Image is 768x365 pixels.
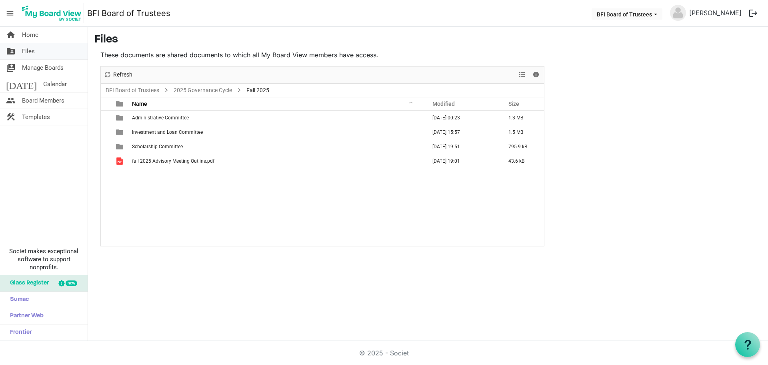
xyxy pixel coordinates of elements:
span: Name [132,101,147,107]
a: 2025 Governance Cycle [172,85,234,95]
button: View dropdownbutton [517,70,527,80]
a: My Board View Logo [20,3,87,23]
span: Board Members [22,93,64,109]
td: checkbox [101,154,111,168]
td: September 15, 2025 19:51 column header Modified [424,139,500,154]
td: 795.9 kB is template cell column header Size [500,139,544,154]
td: is template cell column header type [111,125,130,139]
span: Refresh [112,70,133,80]
span: Partner Web [6,308,44,324]
span: Size [508,101,519,107]
span: Societ makes exceptional software to support nonprofits. [4,247,84,271]
span: folder_shared [6,43,16,59]
span: Sumac [6,292,29,308]
span: Modified [432,101,455,107]
td: September 11, 2025 19:01 column header Modified [424,154,500,168]
td: Investment and Loan Committee is template cell column header Name [130,125,424,139]
span: Frontier [6,325,32,341]
a: [PERSON_NAME] [686,5,745,21]
div: Details [529,67,543,83]
td: September 21, 2025 00:23 column header Modified [424,111,500,125]
span: Glass Register [6,275,49,291]
td: September 20, 2025 15:57 column header Modified [424,125,500,139]
button: logout [745,5,762,22]
span: switch_account [6,60,16,76]
img: My Board View Logo [20,3,84,23]
td: is template cell column header type [111,154,130,168]
div: View [516,67,529,83]
span: [DATE] [6,76,37,92]
span: Fall 2025 [245,85,271,95]
span: home [6,27,16,43]
a: BFI Board of Trustees [104,85,161,95]
span: Home [22,27,38,43]
td: is template cell column header type [111,111,130,125]
div: new [66,280,77,286]
h3: Files [94,33,762,47]
td: Administrative Committee is template cell column header Name [130,111,424,125]
span: Manage Boards [22,60,64,76]
span: fall 2025 Advisory Meeting Outline.pdf [132,158,214,164]
span: construction [6,109,16,125]
span: Administrative Committee [132,115,189,121]
img: no-profile-picture.svg [670,5,686,21]
button: Details [531,70,542,80]
p: These documents are shared documents to which all My Board View members have access. [100,50,544,60]
td: 1.3 MB is template cell column header Size [500,111,544,125]
button: Refresh [102,70,134,80]
span: Calendar [43,76,67,92]
td: 43.6 kB is template cell column header Size [500,154,544,168]
span: menu [2,6,18,21]
span: Files [22,43,35,59]
button: BFI Board of Trustees dropdownbutton [592,8,662,20]
td: 1.5 MB is template cell column header Size [500,125,544,139]
span: Templates [22,109,50,125]
td: checkbox [101,139,111,154]
span: Investment and Loan Committee [132,129,203,135]
td: checkbox [101,111,111,125]
span: people [6,93,16,109]
td: is template cell column header type [111,139,130,154]
div: Refresh [101,67,135,83]
a: © 2025 - Societ [359,349,409,357]
td: fall 2025 Advisory Meeting Outline.pdf is template cell column header Name [130,154,424,168]
td: Scholarship Committee is template cell column header Name [130,139,424,154]
a: BFI Board of Trustees [87,5,170,21]
td: checkbox [101,125,111,139]
span: Scholarship Committee [132,144,183,149]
